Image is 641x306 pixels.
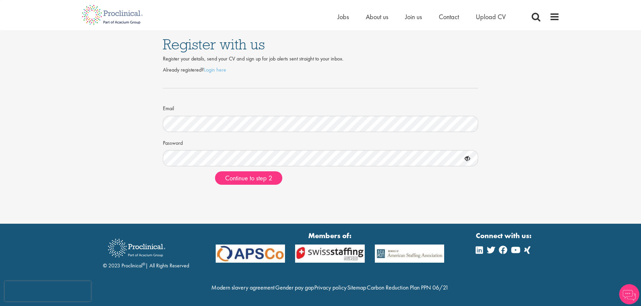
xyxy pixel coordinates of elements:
[225,174,272,182] span: Continue to step 2
[211,283,275,291] a: Modern slavery agreement
[163,66,478,74] p: Already registered?
[476,230,533,241] strong: Connect with us:
[163,102,174,113] label: Email
[370,245,450,263] img: APSCo
[405,12,422,21] a: Join us
[5,281,91,301] iframe: reCAPTCHA
[163,55,478,63] div: Register your details, send your CV and sign up for job alerts sent straight to your inbox.
[366,12,388,21] a: About us
[290,245,370,263] img: APSCo
[337,12,349,21] a: Jobs
[211,245,290,263] img: APSCo
[476,12,506,21] a: Upload CV
[204,66,226,73] a: Login here
[163,137,183,147] label: Password
[103,234,170,262] img: Proclinical Recruitment
[314,283,347,291] a: Privacy policy
[619,284,639,304] img: Chatbot
[439,12,459,21] a: Contact
[275,283,314,291] a: Gender pay gap
[216,230,444,241] strong: Members of:
[142,261,145,267] sup: ®
[215,171,282,185] button: Continue to step 2
[103,234,189,270] div: © 2023 Proclinical | All Rights Reserved
[163,37,478,52] h1: Register with us
[347,283,366,291] a: Sitemap
[367,283,449,291] a: Carbon Reduction Plan PPN 06/21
